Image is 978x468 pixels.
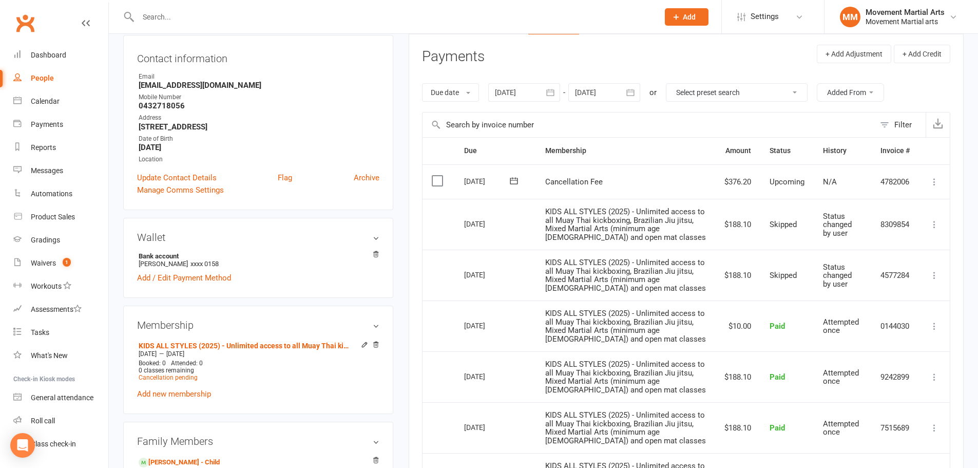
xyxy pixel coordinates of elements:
span: Attended: 0 [171,360,203,367]
div: Movement Martial Arts [866,8,945,17]
span: Paid [770,372,785,382]
div: Filter [894,119,912,131]
span: [DATE] [139,350,157,358]
h3: Wallet [137,232,379,243]
span: Attempted once [823,368,859,386]
th: Due [455,138,536,164]
div: Gradings [31,236,60,244]
a: People [13,67,108,90]
h3: Contact information [137,49,379,64]
a: General attendance kiosk mode [13,386,108,409]
strong: [DATE] [139,143,379,152]
a: Assessments [13,298,108,321]
div: What's New [31,351,68,360]
td: $10.00 [715,301,760,351]
div: [DATE] [464,267,511,283]
a: Gradings [13,229,108,252]
span: [DATE] [166,350,184,358]
td: 7515689 [871,402,919,453]
a: What's New [13,344,108,367]
span: KIDS ALL STYLES (2025) - Unlimited access to all Muay Thai kickboxing, Brazilian Jiu jitsu, Mixed... [545,410,706,445]
td: $188.10 [715,402,760,453]
strong: 0432718056 [139,101,379,110]
span: Attempted once [823,419,859,437]
a: Clubworx [12,10,38,36]
div: Assessments [31,305,82,313]
span: Paid [770,322,785,331]
td: $188.10 [715,250,760,301]
td: 9242899 [871,351,919,402]
div: General attendance [31,394,93,402]
a: Class kiosk mode [13,433,108,456]
span: 1 [63,258,71,267]
strong: Bank account [139,252,374,260]
a: Add new membership [137,389,211,399]
div: Roll call [31,417,55,425]
th: Membership [536,138,716,164]
div: Payments [31,120,63,128]
a: Flag [278,172,292,184]
td: 4577284 [871,250,919,301]
td: 0144030 [871,301,919,351]
span: Attempted once [823,317,859,335]
div: or [649,86,657,99]
div: Open Intercom Messenger [10,433,35,458]
div: Movement Martial arts [866,17,945,26]
span: KIDS ALL STYLES (2025) - Unlimited access to all Muay Thai kickboxing, Brazilian Jiu jitsu, Mixed... [545,309,706,344]
div: Calendar [31,97,60,105]
span: Paid [770,423,785,433]
h3: Family Members [137,436,379,447]
span: KIDS ALL STYLES (2025) - Unlimited access to all Muay Thai kickboxing, Brazilian Jiu jitsu, Mixed... [545,258,706,293]
span: KIDS ALL STYLES (2025) - Unlimited access to all Muay Thai kickboxing, Brazilian Jiu jitsu, Mixed... [545,207,706,242]
div: Messages [31,166,63,175]
div: Automations [31,190,72,198]
button: Due date [422,83,479,102]
div: Location [139,155,379,164]
td: $376.20 [715,164,760,199]
span: Upcoming [770,177,804,186]
a: Cancellation pending [139,374,198,381]
span: Skipped [770,271,797,280]
strong: [EMAIL_ADDRESS][DOMAIN_NAME] [139,81,379,90]
span: Status changed by user [823,263,852,289]
span: Booked: 0 [139,360,166,367]
span: xxxx 0158 [190,260,219,268]
a: Waivers 1 [13,252,108,275]
th: Amount [715,138,760,164]
span: Cancellation Fee [545,177,603,186]
li: [PERSON_NAME] [137,251,379,269]
td: 4782006 [871,164,919,199]
td: $188.10 [715,199,760,250]
div: [DATE] [464,317,511,333]
div: Reports [31,143,56,152]
a: KIDS ALL STYLES (2025) - Unlimited access to all Muay Thai kickboxing, Brazilian Jiu jitsu, Mixed... [139,342,351,350]
div: Mobile Number [139,92,379,102]
div: People [31,74,54,82]
a: Update Contact Details [137,172,217,184]
span: Settings [751,5,779,28]
td: $188.10 [715,351,760,402]
a: Dashboard [13,44,108,67]
div: [DATE] [464,173,511,189]
div: [DATE] [464,216,511,232]
span: KIDS ALL STYLES (2025) - Unlimited access to all Muay Thai kickboxing, Brazilian Jiu jitsu, Mixed... [545,360,706,395]
a: Tasks [13,321,108,344]
input: Search by invoice number [423,113,875,137]
div: [DATE] [464,368,511,384]
a: Calendar [13,90,108,113]
div: Product Sales [31,213,75,221]
span: Skipped [770,220,797,229]
a: Messages [13,159,108,182]
th: Invoice # [871,138,919,164]
button: Add [665,8,708,26]
div: — [136,350,379,358]
th: Status [760,138,814,164]
button: Filter [875,113,926,137]
h3: Membership [137,320,379,331]
th: History [814,138,871,164]
div: Tasks [31,328,49,336]
td: 8309854 [871,199,919,250]
a: Workouts [13,275,108,298]
div: Workouts [31,282,62,290]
